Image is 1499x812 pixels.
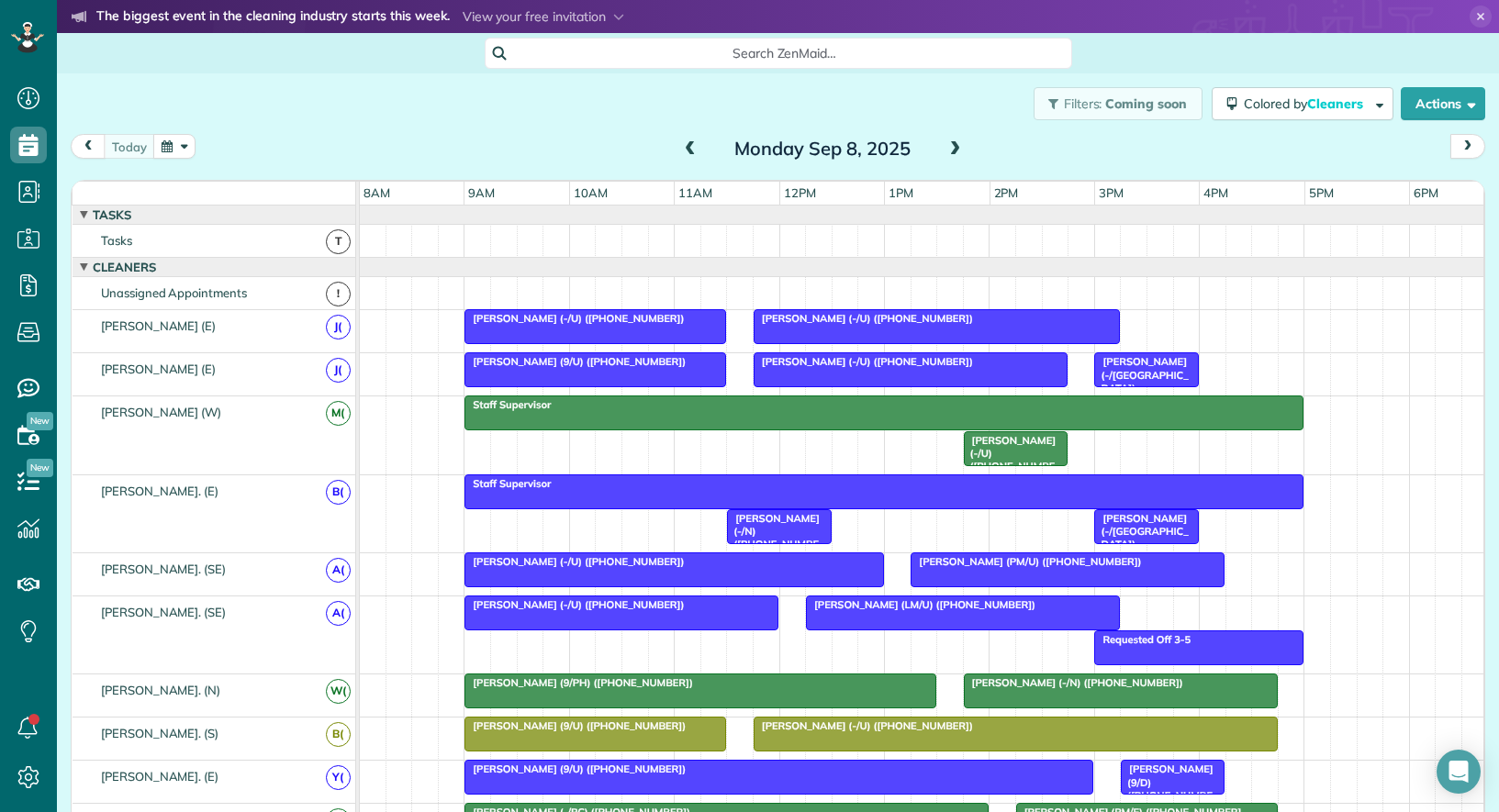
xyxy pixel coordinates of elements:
strong: The biggest event in the cleaning industry starts this week. [96,7,450,28]
span: Cleaners [89,260,160,274]
button: Actions [1401,87,1485,120]
span: [PERSON_NAME] (-/[GEOGRAPHIC_DATA]) ([PHONE_NUMBER]) [1093,512,1188,577]
span: ! [326,282,351,306]
span: [PERSON_NAME] (9/U) ([PHONE_NUMBER]) [464,719,687,732]
span: New [27,412,53,430]
span: [PERSON_NAME] (-/[GEOGRAPHIC_DATA]) ([PHONE_NUMBER]) [1093,355,1188,420]
span: J( [326,315,351,339]
span: 6pm [1410,185,1442,200]
span: [PERSON_NAME] (-/N) ([PHONE_NUMBER]) [963,676,1184,689]
span: [PERSON_NAME]. (N) [97,683,224,697]
span: [PERSON_NAME] (-/U) ([PHONE_NUMBER]) [464,555,685,568]
span: Filters: [1064,95,1102,112]
span: [PERSON_NAME] (-/U) ([PHONE_NUMBER]) [464,598,685,611]
span: A( [326,558,351,583]
span: 8am [360,185,394,200]
button: prev [71,134,106,159]
span: 4pm [1200,185,1232,200]
span: 10am [570,185,611,200]
span: M( [326,401,351,426]
span: [PERSON_NAME] (-/N) ([PHONE_NUMBER]) [726,512,820,564]
span: 9am [464,185,498,200]
span: [PERSON_NAME]. (E) [97,484,222,498]
span: 11am [675,185,716,200]
button: today [104,134,155,159]
span: T [326,229,351,254]
span: Staff Supervisor [464,398,552,411]
span: [PERSON_NAME] (E) [97,362,219,376]
span: [PERSON_NAME] (LM/U) ([PHONE_NUMBER]) [805,598,1036,611]
span: Staff Supervisor [464,477,552,490]
span: 12pm [780,185,820,200]
span: [PERSON_NAME] (9/U) ([PHONE_NUMBER]) [464,355,687,368]
span: [PERSON_NAME] (9/PH) ([PHONE_NUMBER]) [464,676,694,689]
span: [PERSON_NAME] (W) [97,405,225,419]
span: [PERSON_NAME] (-/U) ([PHONE_NUMBER]) [963,434,1057,486]
span: Y( [326,765,351,790]
span: J( [326,358,351,383]
div: Open Intercom Messenger [1437,750,1481,794]
span: [PERSON_NAME] (-/U) ([PHONE_NUMBER]) [464,312,685,325]
span: A( [326,601,351,626]
span: [PERSON_NAME]. (S) [97,726,222,740]
span: [PERSON_NAME] (-/U) ([PHONE_NUMBER]) [753,719,974,732]
span: Tasks [89,207,135,222]
span: W( [326,679,351,704]
span: [PERSON_NAME]. (SE) [97,562,229,576]
span: B( [326,722,351,747]
span: [PERSON_NAME] (PM/U) ([PHONE_NUMBER]) [910,555,1142,568]
span: 3pm [1095,185,1127,200]
span: [PERSON_NAME] (-/U) ([PHONE_NUMBER]) [753,355,974,368]
span: 2pm [990,185,1023,200]
span: [PERSON_NAME]. (E) [97,769,222,784]
span: Cleaners [1307,95,1366,112]
span: 5pm [1305,185,1337,200]
span: Unassigned Appointments [97,285,251,300]
span: [PERSON_NAME] (9/U) ([PHONE_NUMBER]) [464,762,687,775]
span: Tasks [97,233,136,248]
span: B( [326,480,351,505]
span: [PERSON_NAME] (E) [97,318,219,333]
button: next [1450,134,1485,159]
button: Colored byCleaners [1212,87,1393,120]
span: [PERSON_NAME]. (SE) [97,605,229,619]
span: New [27,459,53,477]
span: Coming soon [1105,95,1188,112]
span: [PERSON_NAME] (-/U) ([PHONE_NUMBER]) [753,312,974,325]
span: 1pm [885,185,917,200]
span: Colored by [1244,95,1370,112]
span: Requested Off 3-5 [1093,633,1191,646]
h2: Monday Sep 8, 2025 [708,139,937,159]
